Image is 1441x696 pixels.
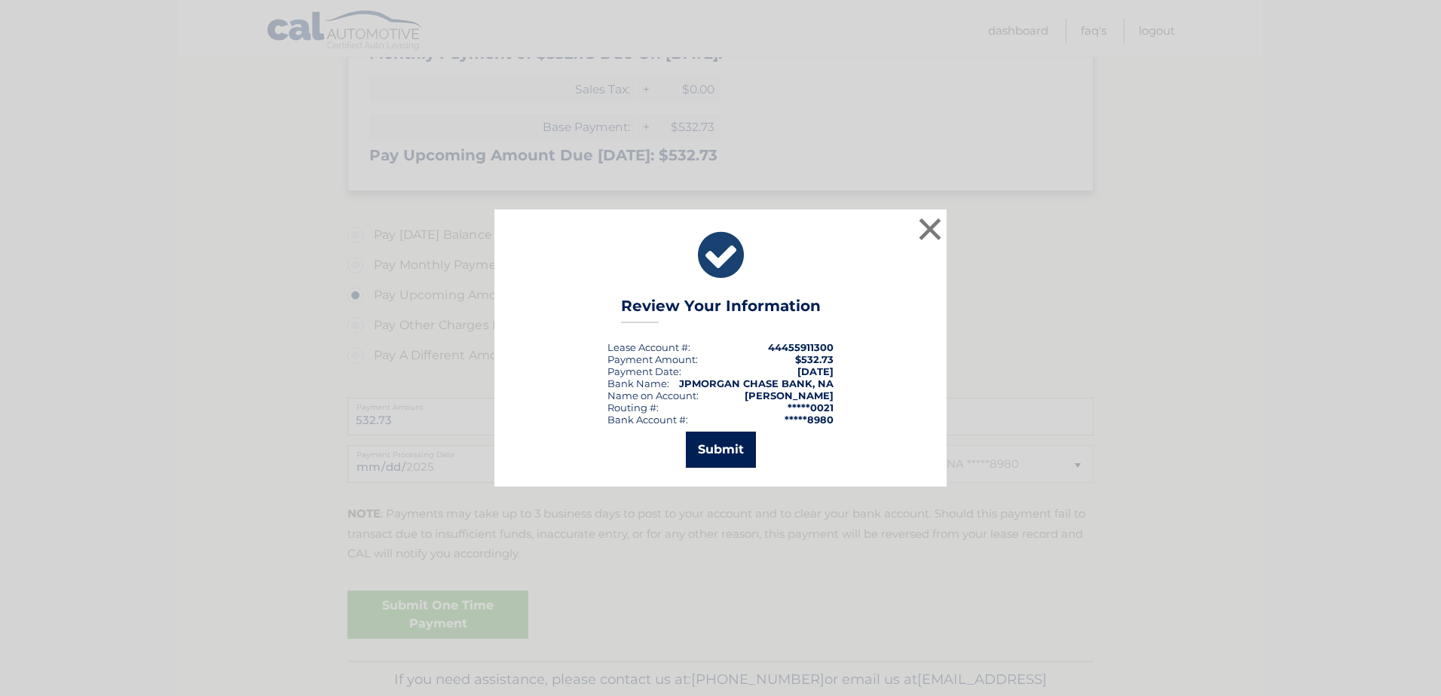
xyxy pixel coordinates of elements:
span: [DATE] [797,365,834,377]
div: : [607,365,681,377]
div: Lease Account #: [607,341,690,353]
strong: 44455911300 [768,341,834,353]
button: Submit [686,432,756,468]
strong: [PERSON_NAME] [745,389,834,401]
h3: Review Your Information [621,297,821,323]
div: Routing #: [607,401,659,414]
div: Payment Amount: [607,353,698,365]
div: Bank Name: [607,377,669,389]
div: Name on Account: [607,389,699,401]
strong: JPMORGAN CHASE BANK, NA [679,377,834,389]
div: Bank Account #: [607,414,688,426]
button: × [915,214,945,244]
span: Payment Date [607,365,679,377]
span: $532.73 [795,353,834,365]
